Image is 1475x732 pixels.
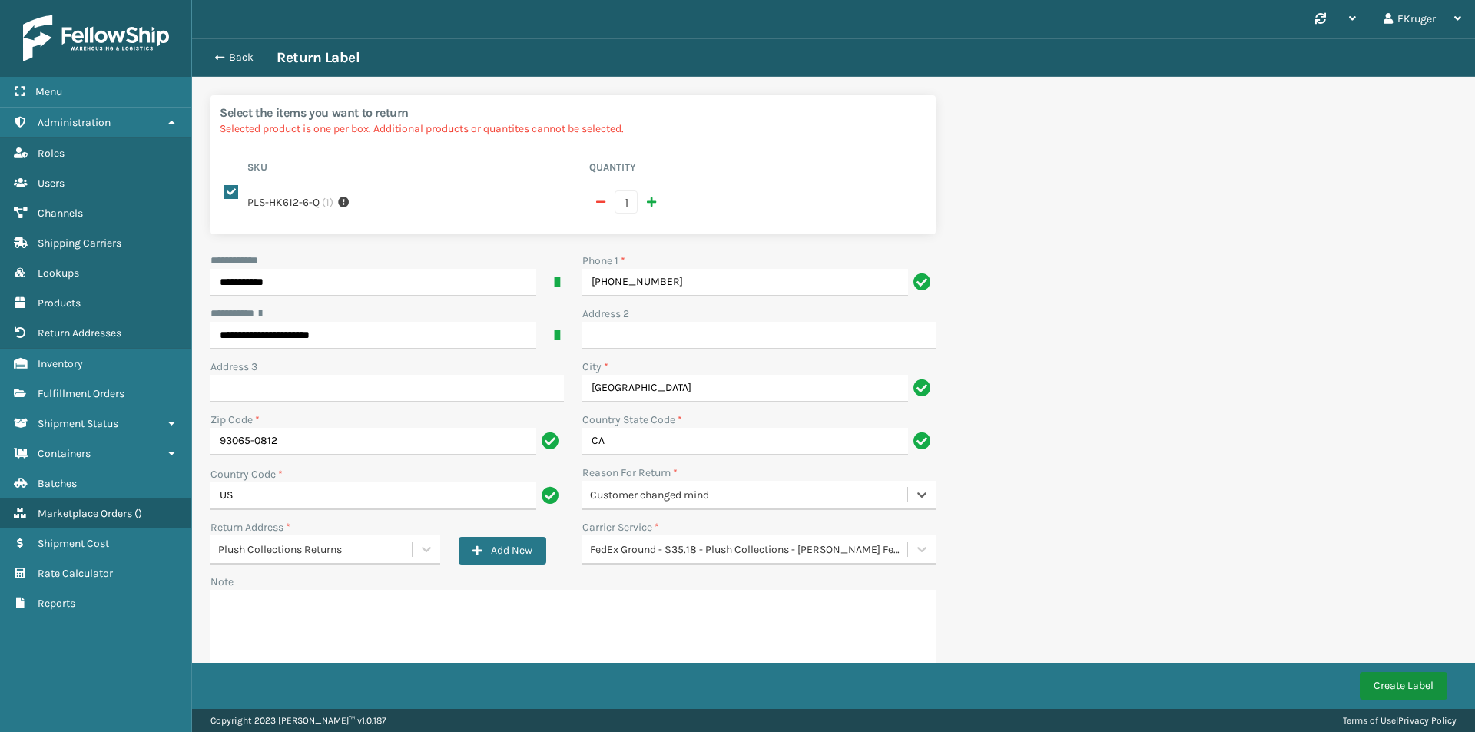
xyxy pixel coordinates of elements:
[210,709,386,732] p: Copyright 2023 [PERSON_NAME]™ v 1.0.187
[1398,715,1457,726] a: Privacy Policy
[247,194,320,210] label: PLS-HK612-6-Q
[38,237,121,250] span: Shipping Carriers
[210,575,234,588] label: Note
[206,51,277,65] button: Back
[210,519,290,535] label: Return Address
[1343,715,1396,726] a: Terms of Use
[38,417,118,430] span: Shipment Status
[459,537,546,565] button: Add New
[38,387,124,400] span: Fulfillment Orders
[38,326,121,340] span: Return Addresses
[35,85,62,98] span: Menu
[590,487,909,503] div: Customer changed mind
[582,465,678,481] label: Reason For Return
[582,412,682,428] label: Country State Code
[38,207,83,220] span: Channels
[220,121,926,137] p: Selected product is one per box. Additional products or quantites cannot be selected.
[277,48,360,67] h3: Return Label
[1343,709,1457,732] div: |
[38,296,81,310] span: Products
[582,359,608,375] label: City
[220,104,926,121] h2: Select the items you want to return
[1360,672,1447,700] button: Create Label
[134,507,142,520] span: ( )
[243,161,585,179] th: Sku
[218,542,413,558] div: Plush Collections Returns
[582,306,629,322] label: Address 2
[38,177,65,190] span: Users
[38,507,132,520] span: Marketplace Orders
[38,567,113,580] span: Rate Calculator
[38,357,83,370] span: Inventory
[585,161,926,179] th: Quantity
[322,194,333,210] span: ( 1 )
[38,116,111,129] span: Administration
[582,253,625,269] label: Phone 1
[210,466,283,482] label: Country Code
[38,477,77,490] span: Batches
[38,267,79,280] span: Lookups
[23,15,169,61] img: logo
[38,597,75,610] span: Reports
[38,447,91,460] span: Containers
[210,359,257,375] label: Address 3
[38,147,65,160] span: Roles
[210,412,260,428] label: Zip Code
[38,537,109,550] span: Shipment Cost
[582,519,659,535] label: Carrier Service
[590,542,909,558] div: FedEx Ground - $35.18 - Plush Collections - [PERSON_NAME] Fedex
